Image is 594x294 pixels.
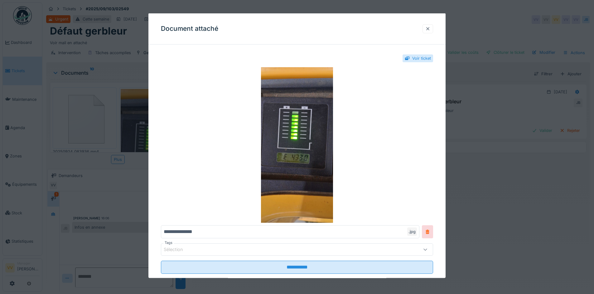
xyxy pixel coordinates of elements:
div: .jpg [407,227,417,236]
img: 5be32995-ec4b-43fc-9831-66b1352da3a0-20250924_083817.jpg [161,67,433,223]
label: Tags [163,240,174,245]
div: Voir ticket [412,55,431,61]
div: Sélection [164,246,192,253]
h3: Document attaché [161,25,218,33]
